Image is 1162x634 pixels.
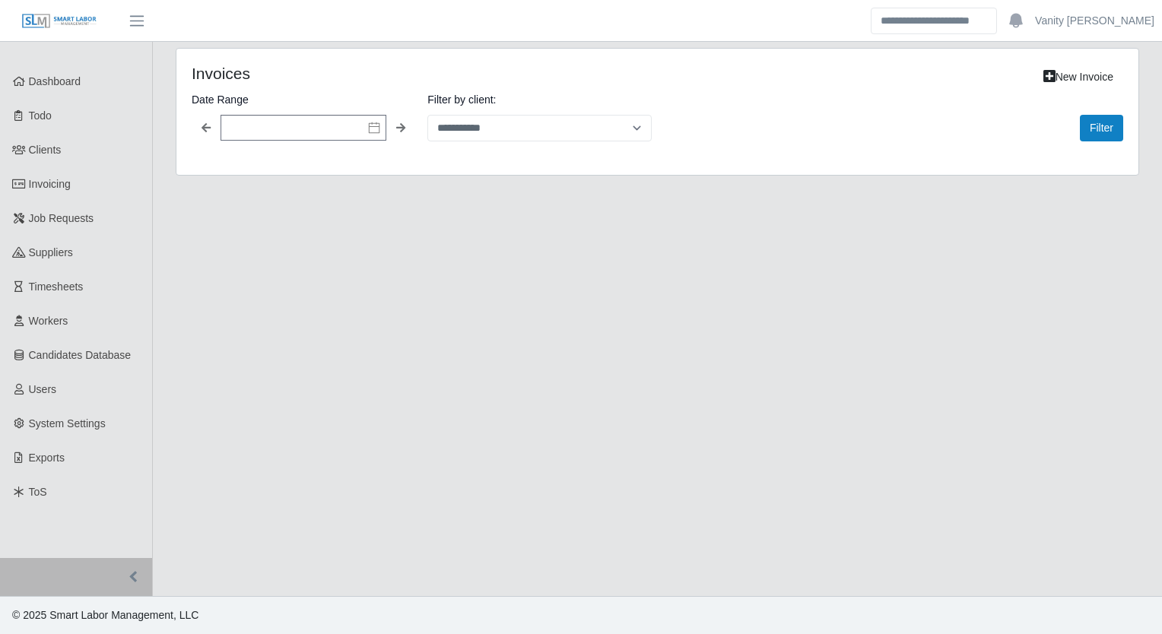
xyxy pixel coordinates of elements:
[427,90,651,109] label: Filter by client:
[21,13,97,30] img: SLM Logo
[1035,13,1154,29] a: Vanity [PERSON_NAME]
[29,486,47,498] span: ToS
[29,315,68,327] span: Workers
[29,383,57,395] span: Users
[12,609,198,621] span: © 2025 Smart Labor Management, LLC
[29,452,65,464] span: Exports
[192,64,567,83] h4: Invoices
[1080,115,1123,141] button: Filter
[29,75,81,87] span: Dashboard
[29,178,71,190] span: Invoicing
[29,281,84,293] span: Timesheets
[192,90,415,109] label: Date Range
[29,246,73,258] span: Suppliers
[1033,64,1123,90] a: New Invoice
[29,349,132,361] span: Candidates Database
[29,109,52,122] span: Todo
[29,144,62,156] span: Clients
[29,417,106,430] span: System Settings
[29,212,94,224] span: Job Requests
[871,8,997,34] input: Search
